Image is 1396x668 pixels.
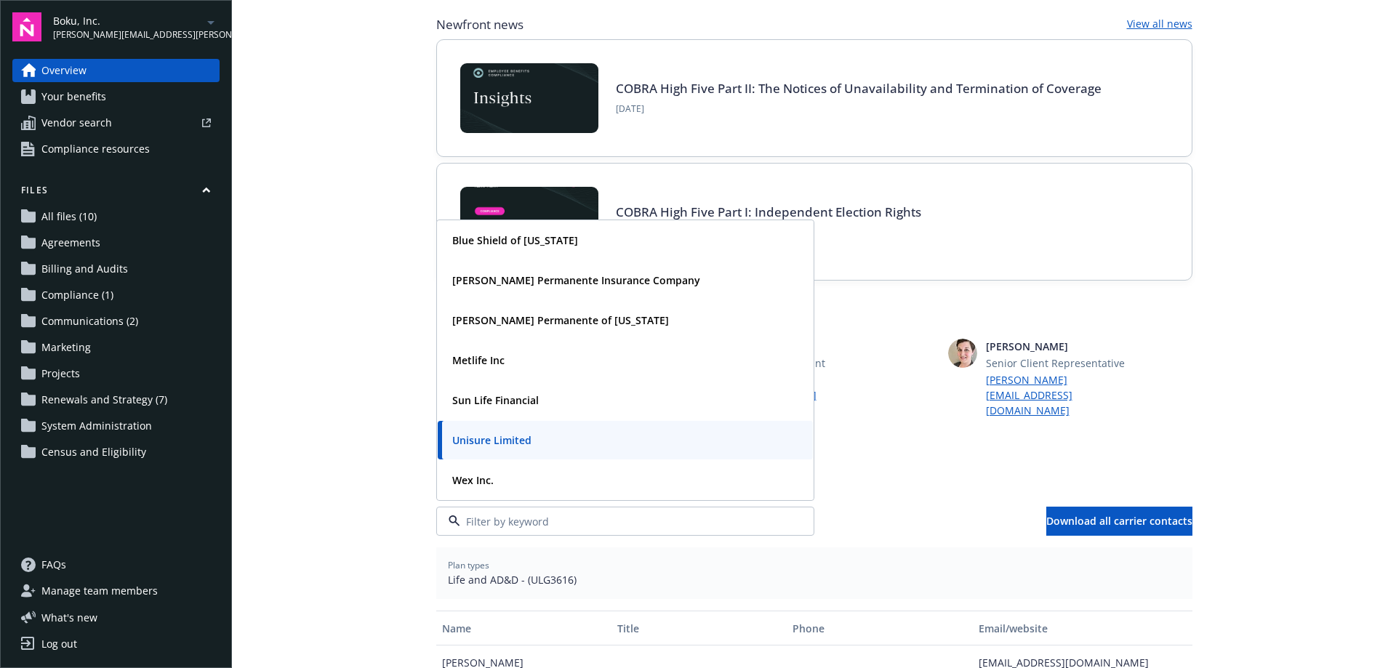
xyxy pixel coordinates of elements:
[41,610,97,625] span: What ' s new
[448,572,1181,587] span: Life and AD&D - (ULG3616)
[452,233,578,247] strong: Blue Shield of [US_STATE]
[41,137,150,161] span: Compliance resources
[973,611,1192,645] button: Email/website
[12,579,220,603] a: Manage team members
[979,621,1186,636] div: Email/website
[41,59,87,82] span: Overview
[41,553,66,576] span: FAQs
[787,611,973,645] button: Phone
[41,205,97,228] span: All files (10)
[41,111,112,134] span: Vendor search
[202,13,220,31] a: arrowDropDown
[41,231,100,254] span: Agreements
[41,579,158,603] span: Manage team members
[41,283,113,307] span: Compliance (1)
[436,611,611,645] button: Name
[616,102,1102,116] span: [DATE]
[41,632,77,656] div: Log out
[12,85,220,108] a: Your benefits
[1046,514,1192,528] span: Download all carrier contacts
[41,388,167,411] span: Renewals and Strategy (7)
[436,16,523,33] span: Newfront news
[12,440,220,464] a: Census and Eligibility
[452,393,539,407] strong: Sun Life Financial
[41,440,146,464] span: Census and Eligibility
[436,483,1192,501] span: Carrier contacts
[986,372,1128,418] a: [PERSON_NAME][EMAIL_ADDRESS][DOMAIN_NAME]
[41,336,91,359] span: Marketing
[1127,16,1192,33] a: View all news
[436,310,1192,327] span: Your team
[460,187,598,257] img: BLOG-Card Image - Compliance - COBRA High Five Pt 1 07-18-25.jpg
[12,205,220,228] a: All files (10)
[41,414,152,438] span: System Administration
[460,514,785,529] input: Filter by keyword
[12,231,220,254] a: Agreements
[448,559,1181,572] span: Plan types
[12,12,41,41] img: navigator-logo.svg
[41,310,138,333] span: Communications (2)
[12,59,220,82] a: Overview
[12,336,220,359] a: Marketing
[617,621,781,636] div: Title
[12,362,220,385] a: Projects
[793,621,967,636] div: Phone
[1046,507,1192,536] button: Download all carrier contacts
[986,339,1128,354] span: [PERSON_NAME]
[12,283,220,307] a: Compliance (1)
[53,12,220,41] button: Boku, Inc.[PERSON_NAME][EMAIL_ADDRESS][PERSON_NAME][DOMAIN_NAME]arrowDropDown
[12,184,220,202] button: Files
[12,257,220,281] a: Billing and Audits
[452,273,700,287] strong: [PERSON_NAME] Permanente Insurance Company
[460,63,598,133] img: Card Image - EB Compliance Insights.png
[948,339,977,368] img: photo
[12,310,220,333] a: Communications (2)
[986,355,1128,371] span: Senior Client Representative
[12,388,220,411] a: Renewals and Strategy (7)
[41,257,128,281] span: Billing and Audits
[616,80,1102,97] a: COBRA High Five Part II: The Notices of Unavailability and Termination of Coverage
[452,313,669,327] strong: [PERSON_NAME] Permanente of [US_STATE]
[616,204,921,220] a: COBRA High Five Part I: Independent Election Rights
[41,85,106,108] span: Your benefits
[53,13,202,28] span: Boku, Inc.
[12,137,220,161] a: Compliance resources
[12,111,220,134] a: Vendor search
[12,414,220,438] a: System Administration
[452,353,505,367] strong: Metlife Inc
[41,362,80,385] span: Projects
[452,473,494,487] strong: Wex Inc.
[12,610,121,625] button: What's new
[611,611,787,645] button: Title
[452,433,531,447] strong: Unisure Limited
[53,28,202,41] span: [PERSON_NAME][EMAIL_ADDRESS][PERSON_NAME][DOMAIN_NAME]
[442,621,606,636] div: Name
[12,553,220,576] a: FAQs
